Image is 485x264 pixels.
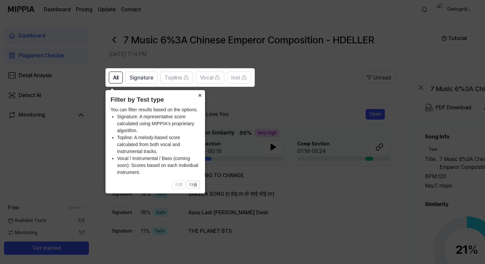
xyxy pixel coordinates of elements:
[110,95,200,105] header: Filter by Test type
[200,74,213,82] span: Vocal
[117,155,200,176] li: Vocal / Instrumental / Bass (coming soon): Scores based on each individual instrument.
[227,72,251,83] button: Inst
[130,74,153,82] span: Signature
[231,74,240,82] span: Inst
[113,74,118,82] span: All
[125,72,158,83] button: Signature
[187,181,200,189] button: 다음
[117,134,200,155] li: Topline: A melody-based score calculated from both vocal and instrumental tracks.
[160,72,193,83] button: Topline
[109,72,123,83] button: All
[110,106,200,176] div: You can filter results based on the options.
[165,74,182,82] span: Topline
[196,72,224,83] button: Vocal
[194,90,205,99] button: Close
[117,113,200,134] li: Signature: A representative score calculated using MIPPIA's proprietary algorithm.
